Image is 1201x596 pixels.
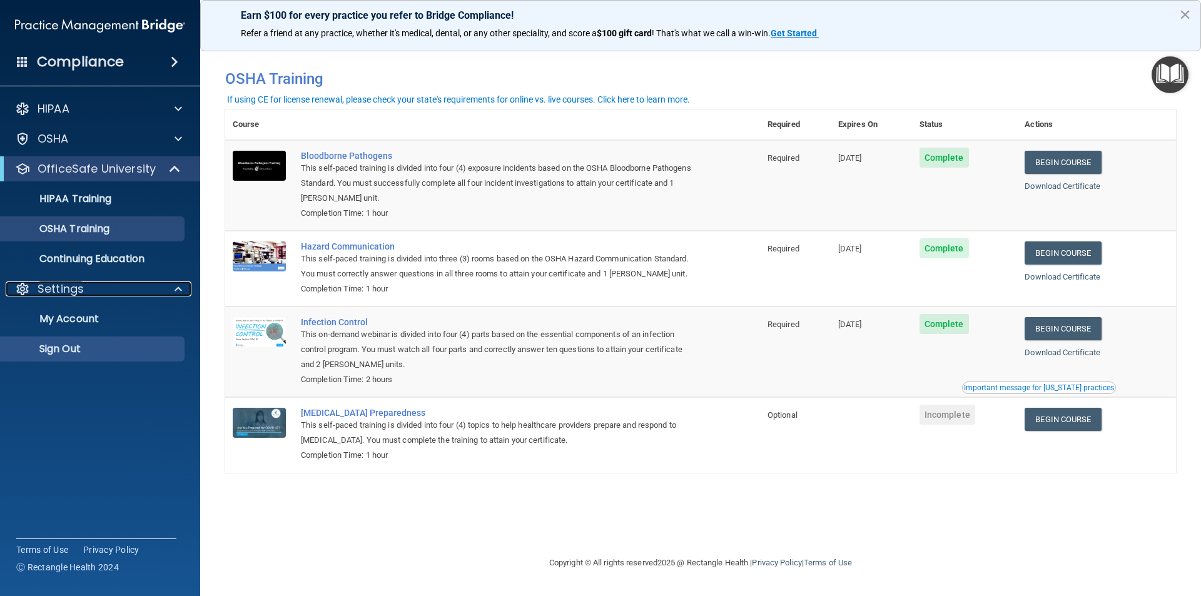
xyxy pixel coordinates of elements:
[752,558,801,567] a: Privacy Policy
[301,206,697,221] div: Completion Time: 1 hour
[1025,151,1101,174] a: Begin Course
[920,314,969,334] span: Complete
[1025,317,1101,340] a: Begin Course
[301,372,697,387] div: Completion Time: 2 hours
[920,405,975,425] span: Incomplete
[301,448,697,463] div: Completion Time: 1 hour
[8,343,179,355] p: Sign Out
[768,410,798,420] span: Optional
[804,558,852,567] a: Terms of Use
[241,9,1160,21] p: Earn $100 for every practice you refer to Bridge Compliance!
[16,543,68,556] a: Terms of Use
[301,151,697,161] a: Bloodborne Pathogens
[15,13,185,38] img: PMB logo
[38,161,156,176] p: OfficeSafe University
[1017,109,1176,140] th: Actions
[652,28,771,38] span: ! That's what we call a win-win.
[768,244,799,253] span: Required
[472,543,929,583] div: Copyright © All rights reserved 2025 @ Rectangle Health | |
[1025,181,1100,191] a: Download Certificate
[15,281,182,296] a: Settings
[838,153,862,163] span: [DATE]
[301,241,697,251] a: Hazard Communication
[38,131,69,146] p: OSHA
[768,320,799,329] span: Required
[227,95,690,104] div: If using CE for license renewal, please check your state's requirements for online vs. live cours...
[1179,4,1191,24] button: Close
[760,109,831,140] th: Required
[8,223,109,235] p: OSHA Training
[37,53,124,71] h4: Compliance
[301,251,697,281] div: This self-paced training is divided into three (3) rooms based on the OSHA Hazard Communication S...
[83,543,139,556] a: Privacy Policy
[1025,408,1101,431] a: Begin Course
[912,109,1018,140] th: Status
[16,561,119,573] span: Ⓒ Rectangle Health 2024
[241,28,597,38] span: Refer a friend at any practice, whether it's medical, dental, or any other speciality, and score a
[15,131,182,146] a: OSHA
[8,193,111,205] p: HIPAA Training
[771,28,819,38] a: Get Started
[301,317,697,327] a: Infection Control
[1025,348,1100,357] a: Download Certificate
[301,281,697,296] div: Completion Time: 1 hour
[38,281,84,296] p: Settings
[964,384,1114,391] div: Important message for [US_STATE] practices
[1025,272,1100,281] a: Download Certificate
[15,101,182,116] a: HIPAA
[301,418,697,448] div: This self-paced training is divided into four (4) topics to help healthcare providers prepare and...
[301,408,697,418] a: [MEDICAL_DATA] Preparedness
[771,28,817,38] strong: Get Started
[831,109,912,140] th: Expires On
[8,313,179,325] p: My Account
[301,161,697,206] div: This self-paced training is divided into four (4) exposure incidents based on the OSHA Bloodborne...
[38,101,69,116] p: HIPAA
[838,320,862,329] span: [DATE]
[15,161,181,176] a: OfficeSafe University
[838,244,862,253] span: [DATE]
[8,253,179,265] p: Continuing Education
[920,238,969,258] span: Complete
[301,327,697,372] div: This on-demand webinar is divided into four (4) parts based on the essential components of an inf...
[920,148,969,168] span: Complete
[225,93,692,106] button: If using CE for license renewal, please check your state's requirements for online vs. live cours...
[597,28,652,38] strong: $100 gift card
[1152,56,1188,93] button: Open Resource Center
[225,70,1176,88] h4: OSHA Training
[225,109,293,140] th: Course
[1025,241,1101,265] a: Begin Course
[962,381,1116,394] button: Read this if you are a dental practitioner in the state of CA
[768,153,799,163] span: Required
